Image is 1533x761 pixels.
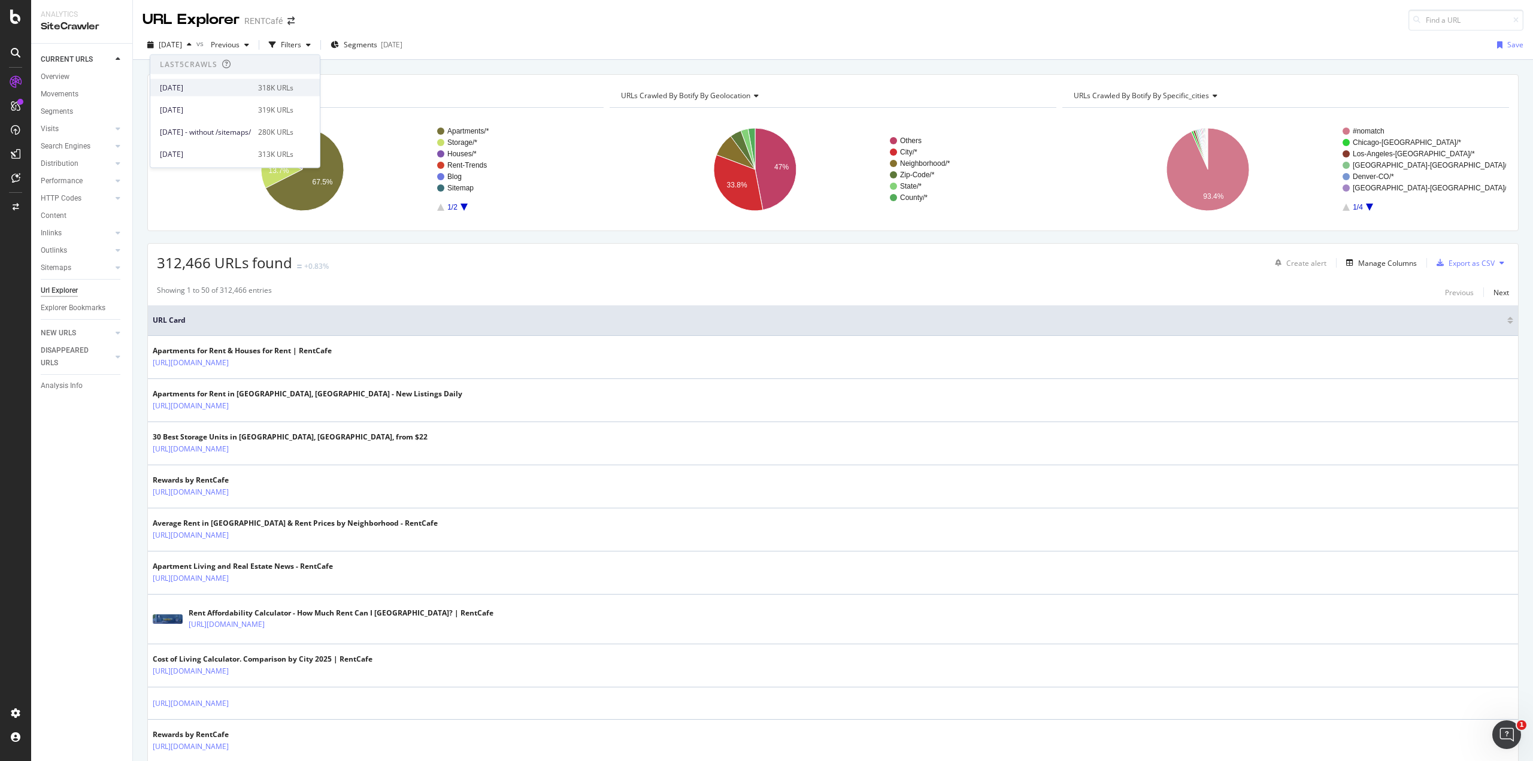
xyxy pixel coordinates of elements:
button: Previous [206,35,254,54]
button: Next [1493,285,1509,299]
text: 1/4 [1353,203,1363,211]
button: Export as CSV [1432,253,1495,272]
div: Last 5 Crawls [160,59,217,69]
a: CURRENT URLS [41,53,112,66]
text: Blog [447,172,462,181]
div: 318K URLs [258,82,293,93]
text: 1/2 [447,203,458,211]
a: Overview [41,71,124,83]
div: Analysis Info [41,380,83,392]
text: 67.5% [312,178,332,186]
a: [URL][DOMAIN_NAME] [153,741,229,753]
a: Content [41,210,124,222]
h4: URLs Crawled By Botify By specific_cities [1071,86,1498,105]
div: 30 Best Storage Units in [GEOGRAPHIC_DATA], [GEOGRAPHIC_DATA], from $22 [153,432,428,442]
a: NEW URLS [41,327,112,339]
span: URLs Crawled By Botify By geolocation [621,90,750,101]
div: Analytics [41,10,123,20]
text: 33.8% [727,181,747,189]
div: Outlinks [41,244,67,257]
a: Url Explorer [41,284,124,297]
div: Segments [41,105,73,118]
button: Create alert [1270,253,1326,272]
input: Find a URL [1408,10,1523,31]
div: Create alert [1286,258,1326,268]
div: Search Engines [41,140,90,153]
text: Chicago-[GEOGRAPHIC_DATA]/* [1353,138,1461,147]
div: Movements [41,88,78,101]
text: Sitemap [447,184,474,192]
text: 47% [774,163,789,171]
a: [URL][DOMAIN_NAME] [189,618,265,630]
div: DISAPPEARED URLS [41,344,101,369]
img: main image [153,614,183,624]
a: Inlinks [41,227,112,239]
span: vs [196,38,206,48]
div: Sitemaps [41,262,71,274]
a: Outlinks [41,244,112,257]
text: State/* [900,182,922,190]
a: Performance [41,175,112,187]
button: Save [1492,35,1523,54]
a: [URL][DOMAIN_NAME] [153,443,229,455]
text: Zip-Code/* [900,171,935,179]
text: [GEOGRAPHIC_DATA]-[GEOGRAPHIC_DATA]/* [1353,184,1510,192]
span: URLs Crawled By Botify By specific_cities [1074,90,1209,101]
text: [GEOGRAPHIC_DATA]-[GEOGRAPHIC_DATA]/* [1353,161,1510,169]
div: [DATE] [381,40,402,50]
div: Next [1493,287,1509,298]
a: Search Engines [41,140,112,153]
div: Explorer Bookmarks [41,302,105,314]
div: HTTP Codes [41,192,81,205]
text: #nomatch [1353,127,1384,135]
div: 319K URLs [258,104,293,115]
span: 312,466 URLs found [157,253,292,272]
div: Cost of Living Calculator. Comparison by City 2025 | RentCafe [153,654,372,665]
div: A chart. [610,117,1053,222]
div: Rewards by RentCafe [153,475,268,486]
text: Apartments/* [447,127,489,135]
div: CURRENT URLS [41,53,93,66]
text: County/* [900,193,928,202]
div: NEW URLS [41,327,76,339]
div: Apartments for Rent & Houses for Rent | RentCafe [153,345,332,356]
text: Others [900,137,922,145]
a: DISAPPEARED URLS [41,344,112,369]
div: Inlinks [41,227,62,239]
div: Content [41,210,66,222]
text: City/* [900,148,917,156]
a: HTTP Codes [41,192,112,205]
a: Analysis Info [41,380,124,392]
span: 1 [1517,720,1526,730]
a: Segments [41,105,124,118]
span: URL Card [153,315,1504,326]
a: Explorer Bookmarks [41,302,124,314]
div: Showing 1 to 50 of 312,466 entries [157,285,272,299]
text: 93.4% [1203,192,1223,201]
svg: A chart. [1062,117,1506,222]
div: Rewards by RentCafe [153,729,268,740]
button: Segments[DATE] [326,35,407,54]
div: A chart. [157,117,601,222]
div: Apartments for Rent in [GEOGRAPHIC_DATA], [GEOGRAPHIC_DATA] - New Listings Daily [153,389,462,399]
a: [URL][DOMAIN_NAME] [153,486,229,498]
h4: URLs Crawled By Botify By geolocation [619,86,1046,105]
button: Manage Columns [1341,256,1417,270]
button: [DATE] [143,35,196,54]
div: arrow-right-arrow-left [287,17,295,25]
div: Manage Columns [1358,258,1417,268]
span: Previous [206,40,240,50]
div: Rent Affordability Calculator - How Much Rent Can I [GEOGRAPHIC_DATA]? | RentCafe [189,608,493,618]
iframe: Intercom live chat [1492,720,1521,749]
a: Visits [41,123,112,135]
text: Neighborhood/* [900,159,950,168]
div: Overview [41,71,69,83]
text: Houses/* [447,150,477,158]
a: Movements [41,88,124,101]
span: [DATE] - without /sitemaps/ [160,126,251,137]
h4: URLs Crawled By Botify By pagetype [166,86,593,105]
a: [URL][DOMAIN_NAME] [153,665,229,677]
div: Average Rent in [GEOGRAPHIC_DATA] & Rent Prices by Neighborhood - RentCafe [153,518,438,529]
div: [DATE] [160,148,251,159]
